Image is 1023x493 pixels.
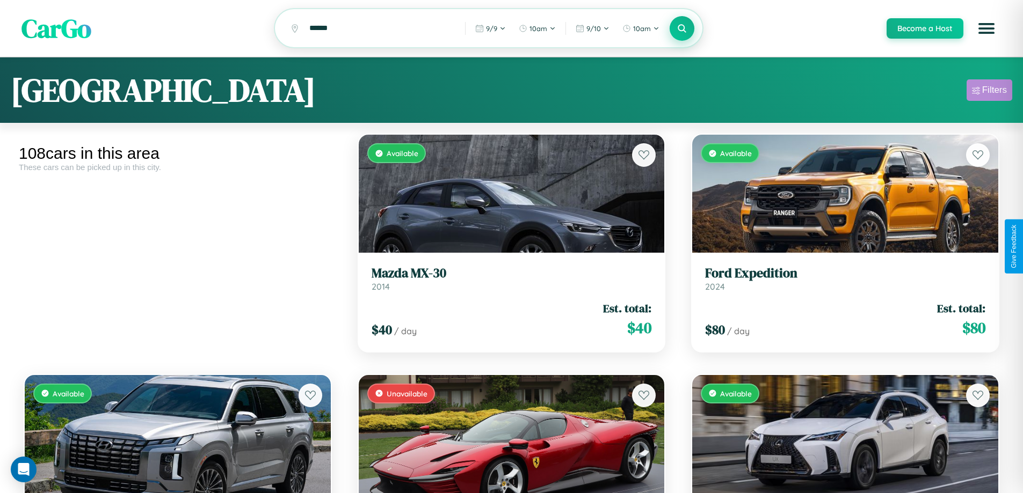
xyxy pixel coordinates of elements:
div: Filters [982,85,1007,95]
span: 2024 [705,281,725,292]
span: Available [53,389,84,398]
button: 9/9 [470,20,511,37]
span: / day [394,326,417,336]
span: $ 80 [962,317,985,339]
button: Filters [967,79,1012,101]
button: 10am [513,20,561,37]
h3: Mazda MX-30 [372,266,652,281]
span: $ 40 [627,317,651,339]
span: 10am [633,24,651,33]
div: Give Feedback [1010,225,1018,268]
div: These cars can be picked up in this city. [19,163,337,172]
div: 108 cars in this area [19,144,337,163]
span: $ 80 [705,321,725,339]
span: / day [727,326,750,336]
span: Available [387,149,418,158]
span: 10am [529,24,547,33]
span: Est. total: [937,300,985,316]
h3: Ford Expedition [705,266,985,281]
a: Ford Expedition2024 [705,266,985,292]
button: 9/10 [570,20,615,37]
div: Open Intercom Messenger [11,457,37,482]
a: Mazda MX-302014 [372,266,652,292]
span: 9 / 9 [486,24,497,33]
span: Available [720,149,752,158]
h1: [GEOGRAPHIC_DATA] [11,68,316,112]
button: Open menu [971,13,1002,43]
span: $ 40 [372,321,392,339]
button: 10am [617,20,665,37]
span: Est. total: [603,300,651,316]
span: Available [720,389,752,398]
span: 9 / 10 [586,24,601,33]
span: CarGo [21,11,91,46]
span: 2014 [372,281,390,292]
button: Become a Host [887,18,963,39]
span: Unavailable [387,389,427,398]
